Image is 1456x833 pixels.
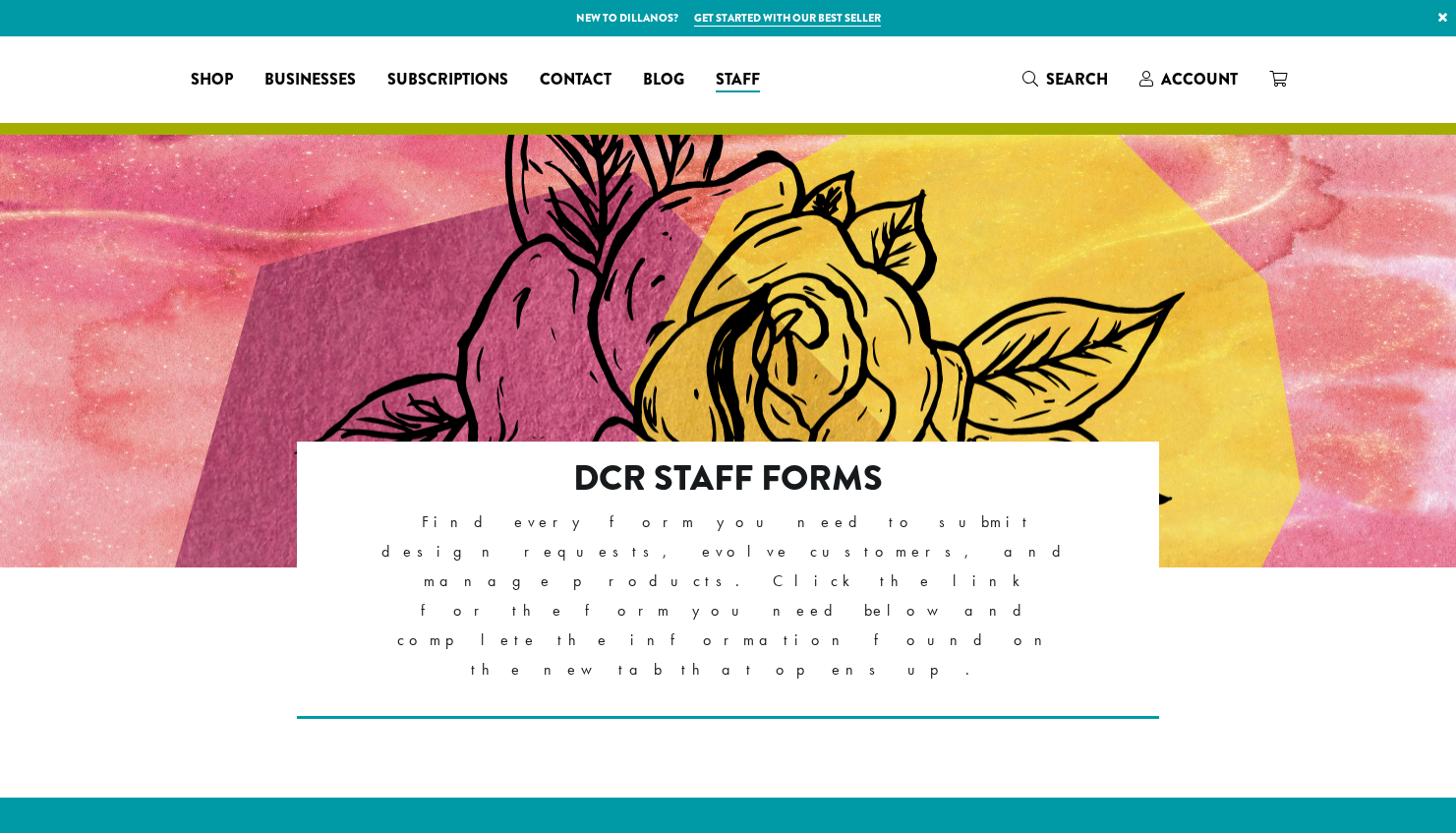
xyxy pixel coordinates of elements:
[716,68,760,92] span: Staff
[1161,68,1238,90] span: Account
[1007,63,1124,95] a: Search
[694,10,881,27] a: Get started with our best seller
[700,64,776,95] a: Staff
[191,68,233,92] span: Shop
[1046,68,1108,90] span: Search
[381,507,1075,684] p: Find every form you need to submit design requests, evolve customers, and manage products. Click ...
[643,68,684,92] span: Blog
[264,68,356,92] span: Businesses
[381,457,1075,500] h2: DCR Staff Forms
[175,64,249,95] a: Shop
[540,68,612,92] span: Contact
[387,68,508,92] span: Subscriptions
